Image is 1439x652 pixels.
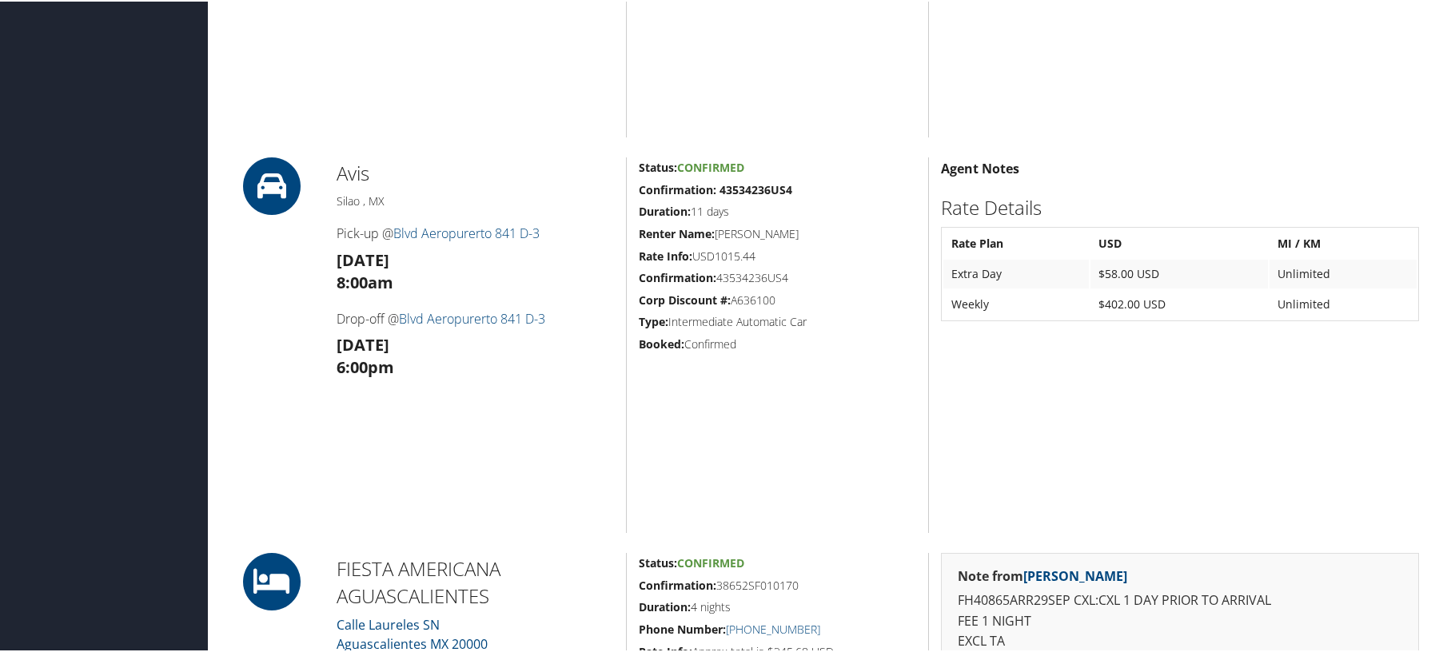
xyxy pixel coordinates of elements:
h5: 4 nights [639,598,916,614]
strong: Duration: [639,598,691,613]
h4: Drop-off @ [337,308,615,326]
h2: Rate Details [941,193,1419,220]
h5: 43534236US4 [639,268,916,284]
strong: Booked: [639,335,684,350]
h5: [PERSON_NAME] [639,225,916,241]
h5: 11 days [639,202,916,218]
td: $402.00 USD [1090,288,1268,317]
strong: 6:00pm [337,355,394,376]
h5: Silao , MX [337,192,615,208]
strong: Note from [958,566,1127,583]
span: Confirmed [677,554,744,569]
td: Extra Day [943,258,1089,287]
strong: Confirmation: 43534236US4 [639,181,792,196]
th: USD [1090,228,1268,256]
span: Confirmed [677,158,744,173]
td: Unlimited [1270,288,1417,317]
h5: USD1015.44 [639,247,916,263]
h2: FIESTA AMERICANA AGUASCALIENTES [337,554,615,607]
strong: Duration: [639,202,691,217]
h4: Pick-up @ [337,223,615,241]
strong: Status: [639,158,677,173]
h5: Intermediate Automatic Car [639,312,916,328]
td: Unlimited [1270,258,1417,287]
th: Rate Plan [943,228,1089,256]
a: Blvd Aeropurerto 841 D-3 [393,223,540,241]
strong: Rate Info: [639,247,692,262]
strong: [DATE] [337,248,389,269]
td: Weekly [943,288,1089,317]
h5: Confirmed [639,335,916,351]
h5: A636100 [639,291,916,307]
a: [PERSON_NAME] [1023,566,1127,583]
a: Blvd Aeropurerto 841 D-3 [399,308,545,326]
td: $58.00 USD [1090,258,1268,287]
strong: Agent Notes [941,158,1019,176]
th: MI / KM [1270,228,1417,256]
p: FH40865ARR29SEP CXL:CXL 1 DAY PRIOR TO ARRIVAL FEE 1 NIGHT EXCL TA [958,589,1402,650]
a: [PHONE_NUMBER] [726,620,820,635]
strong: 8:00am [337,270,393,292]
strong: [DATE] [337,332,389,354]
strong: Corp Discount #: [639,291,731,306]
strong: Confirmation: [639,576,716,591]
h2: Avis [337,158,615,185]
strong: Type: [639,312,668,328]
strong: Confirmation: [639,268,716,284]
a: Calle Laureles SNAguascalientes MX 20000 [337,614,488,651]
h5: 38652SF010170 [639,576,916,592]
strong: Status: [639,554,677,569]
strong: Renter Name: [639,225,715,240]
strong: Phone Number: [639,620,726,635]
